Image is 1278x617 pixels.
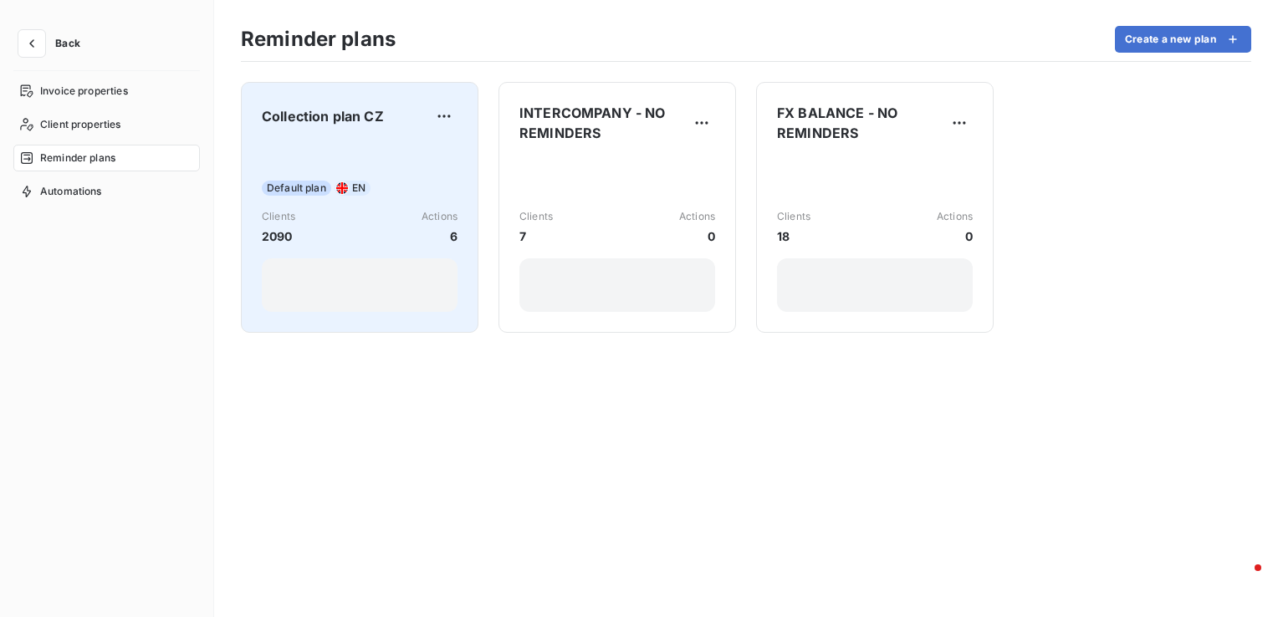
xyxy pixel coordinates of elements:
[937,227,973,245] span: 0
[13,178,200,205] a: Automations
[241,24,396,54] h3: Reminder plans
[519,209,553,224] span: Clients
[937,209,973,224] span: Actions
[352,181,366,196] span: EN
[519,227,553,245] span: 7
[55,38,80,48] span: Back
[13,111,200,138] a: Client properties
[1221,560,1261,600] iframe: Intercom live chat
[13,145,200,171] a: Reminder plans
[422,227,458,245] span: 6
[262,106,384,126] span: Collection plan CZ
[40,184,102,199] span: Automations
[679,227,715,245] span: 0
[777,209,810,224] span: Clients
[777,227,810,245] span: 18
[13,30,94,57] button: Back
[40,150,115,166] span: Reminder plans
[777,103,946,143] span: FX BALANCE - NO REMINDERS
[40,117,121,132] span: Client properties
[262,181,331,196] span: Default plan
[679,209,715,224] span: Actions
[1115,26,1251,53] button: Create a new plan
[262,227,295,245] span: 2090
[13,78,200,105] a: Invoice properties
[262,209,295,224] span: Clients
[40,84,128,99] span: Invoice properties
[519,103,688,143] span: INTERCOMPANY - NO REMINDERS
[422,209,458,224] span: Actions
